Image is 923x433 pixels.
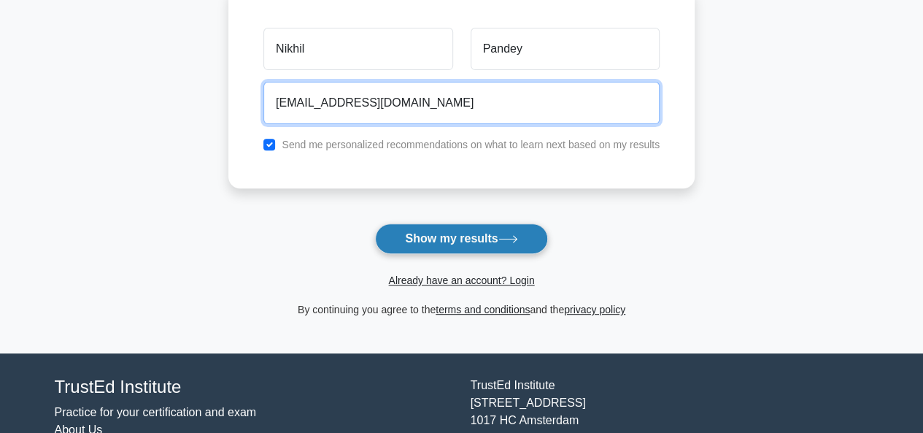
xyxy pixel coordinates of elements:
[471,28,660,70] input: Last name
[263,28,452,70] input: First name
[388,275,534,286] a: Already have an account? Login
[282,139,660,150] label: Send me personalized recommendations on what to learn next based on my results
[220,301,703,318] div: By continuing you agree to the and the
[564,304,625,315] a: privacy policy
[375,223,547,254] button: Show my results
[263,82,660,124] input: Email
[436,304,530,315] a: terms and conditions
[55,377,453,398] h4: TrustEd Institute
[55,406,257,418] a: Practice for your certification and exam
